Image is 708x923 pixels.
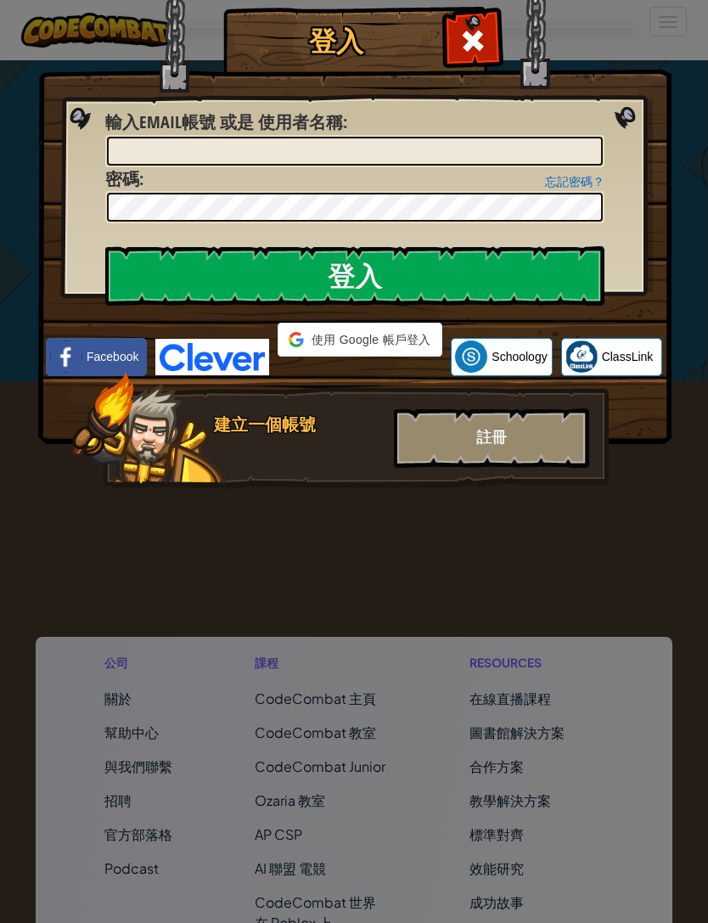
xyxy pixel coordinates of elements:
span: Facebook [87,348,138,365]
div: 使用 Google 帳戶登入 [278,323,442,357]
label: : [105,110,347,135]
div: 使用 Google 帳戶登入。在新分頁中開啟 [278,355,442,392]
div: 註冊 [394,408,589,468]
input: 登入 [105,246,604,306]
img: classlink-logo-small.png [565,340,598,373]
img: facebook_small.png [50,340,82,373]
span: ClassLink [602,348,654,365]
label: : [105,167,143,192]
h1: 登入 [228,26,444,56]
div: 建立一個帳號 [214,413,384,437]
img: schoology.png [455,340,487,373]
span: 使用 Google 帳戶登入 [311,331,431,348]
img: clever-logo-blue.png [155,339,269,375]
span: 輸入Email帳號 或是 使用者名稱 [105,110,343,133]
iframe: 「使用 Google 帳戶登入」按鈕 [269,355,451,392]
span: 密碼 [105,167,139,190]
span: Schoology [492,348,547,365]
iframe: 「使用 Google 帳戶登入」對話框 [359,17,691,323]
